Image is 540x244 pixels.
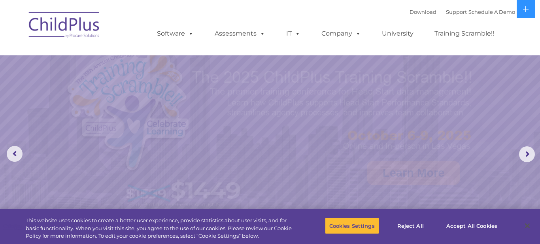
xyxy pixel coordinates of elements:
a: University [374,26,421,42]
a: IT [278,26,308,42]
font: | [410,9,515,15]
a: Schedule A Demo [468,9,515,15]
a: Assessments [207,26,273,42]
a: Download [410,9,436,15]
a: Software [149,26,202,42]
a: Support [446,9,467,15]
button: Close [519,217,536,235]
div: This website uses cookies to create a better user experience, provide statistics about user visit... [26,217,297,240]
button: Accept All Cookies [442,218,502,234]
span: Phone number [110,85,143,91]
button: Cookies Settings [325,218,379,234]
button: Reject All [386,218,435,234]
a: Training Scramble!! [427,26,502,42]
a: Learn More [367,161,460,185]
a: Company [313,26,369,42]
span: Last name [110,52,134,58]
img: ChildPlus by Procare Solutions [25,6,104,46]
